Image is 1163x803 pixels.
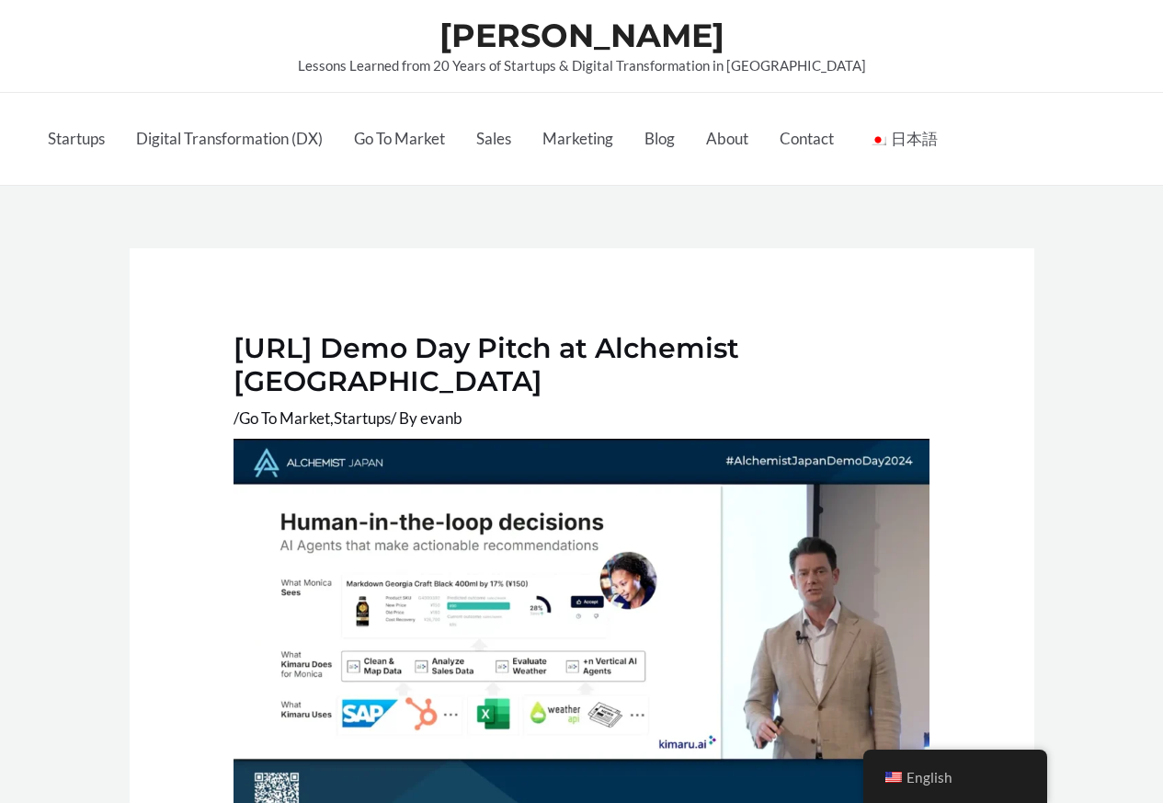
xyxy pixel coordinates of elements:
a: Sales [461,93,527,185]
div: / / By [234,407,929,430]
h1: [URL] Demo Day Pitch at Alchemist [GEOGRAPHIC_DATA] [234,332,929,398]
a: Startups [334,408,391,428]
a: ja日本語 [849,93,953,185]
a: About [690,93,764,185]
a: evanb [420,408,462,428]
a: Go To Market [338,93,461,185]
span: 日本語 [891,129,938,148]
a: Blog [629,93,690,185]
a: Digital Transformation (DX) [120,93,338,185]
a: Go To Market [239,408,330,428]
a: Marketing [527,93,629,185]
span: , [239,408,391,428]
p: Lessons Learned from 20 Years of Startups & Digital Transformation in [GEOGRAPHIC_DATA] [298,55,866,76]
img: 日本語 [870,134,886,145]
a: Startups [32,93,120,185]
a: Contact [764,93,849,185]
nav: Primary Site Navigation [32,93,953,185]
a: [PERSON_NAME] [439,16,724,55]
